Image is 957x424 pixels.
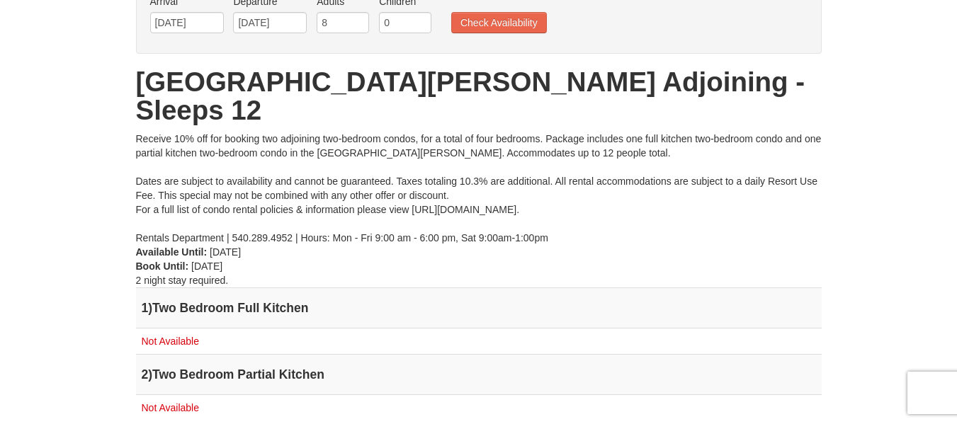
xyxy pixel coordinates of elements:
span: Not Available [142,402,199,413]
span: [DATE] [191,260,222,272]
strong: Available Until: [136,246,208,258]
span: Not Available [142,336,199,347]
strong: Book Until: [136,260,189,272]
h4: 1 Two Bedroom Full Kitchen [142,301,816,315]
h1: [GEOGRAPHIC_DATA][PERSON_NAME] Adjoining - Sleeps 12 [136,68,822,125]
span: ) [148,367,152,382]
div: Receive 10% off for booking two adjoining two-bedroom condos, for a total of four bedrooms. Packa... [136,132,822,245]
span: ) [148,301,152,315]
span: [DATE] [210,246,241,258]
button: Check Availability [451,12,547,33]
span: 2 night stay required. [136,275,229,286]
h4: 2 Two Bedroom Partial Kitchen [142,367,816,382]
